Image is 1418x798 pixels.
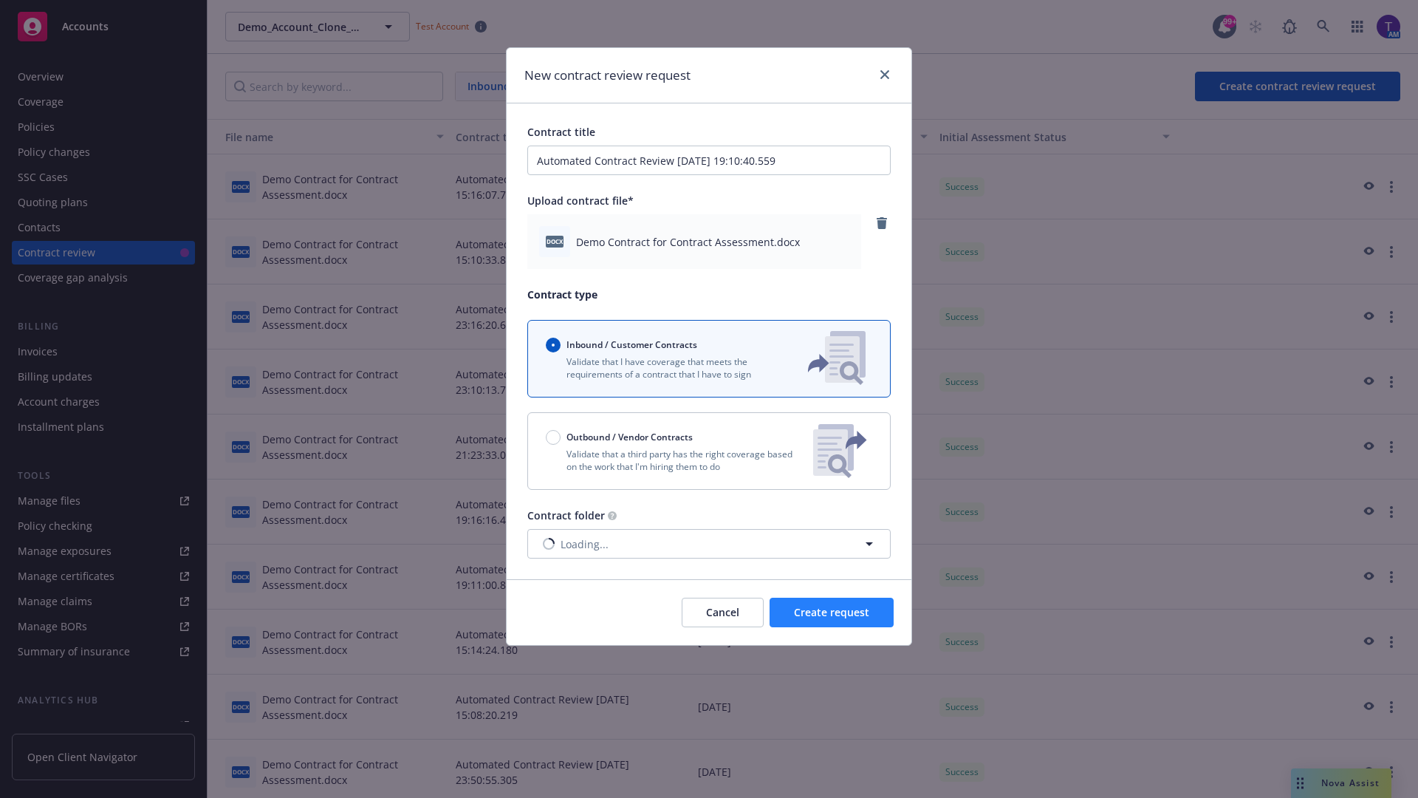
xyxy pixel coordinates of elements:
[527,194,634,208] span: Upload contract file*
[524,66,691,85] h1: New contract review request
[561,536,609,552] span: Loading...
[566,338,697,351] span: Inbound / Customer Contracts
[566,431,693,443] span: Outbound / Vendor Contracts
[876,66,894,83] a: close
[706,605,739,619] span: Cancel
[527,508,605,522] span: Contract folder
[794,605,869,619] span: Create request
[546,236,564,247] span: docx
[527,412,891,490] button: Outbound / Vendor ContractsValidate that a third party has the right coverage based on the work t...
[527,320,891,398] button: Inbound / Customer ContractsValidate that I have coverage that meets the requirements of a contra...
[546,338,561,352] input: Inbound / Customer Contracts
[527,146,891,175] input: Enter a title for this contract
[546,355,784,381] p: Validate that I have coverage that meets the requirements of a contract that I have to sign
[527,125,595,139] span: Contract title
[770,598,894,627] button: Create request
[527,287,891,302] p: Contract type
[873,214,891,232] a: remove
[682,598,764,627] button: Cancel
[576,234,800,250] span: Demo Contract for Contract Assessment.docx
[546,430,561,445] input: Outbound / Vendor Contracts
[527,529,891,559] button: Loading...
[546,448,801,473] p: Validate that a third party has the right coverage based on the work that I'm hiring them to do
